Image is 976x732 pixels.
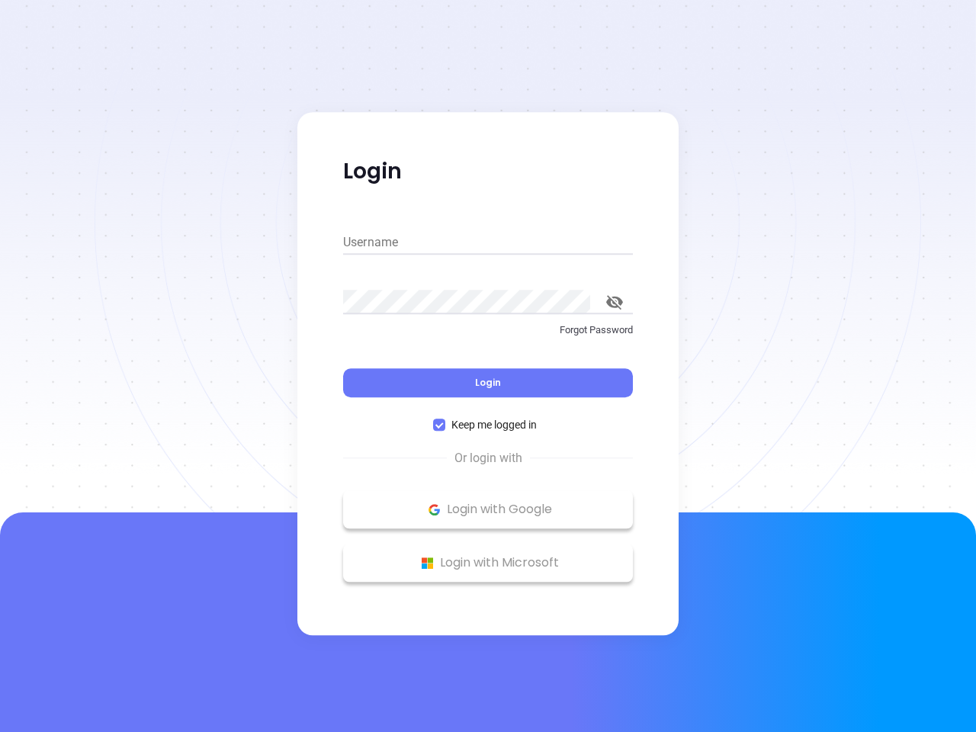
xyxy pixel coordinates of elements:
img: Microsoft Logo [418,554,437,573]
button: toggle password visibility [596,284,633,320]
p: Login with Google [351,498,625,521]
button: Microsoft Logo Login with Microsoft [343,544,633,582]
img: Google Logo [425,500,444,519]
p: Login with Microsoft [351,551,625,574]
a: Forgot Password [343,323,633,350]
p: Login [343,158,633,185]
p: Forgot Password [343,323,633,338]
button: Google Logo Login with Google [343,490,633,528]
button: Login [343,368,633,397]
span: Login [475,376,501,389]
span: Or login with [447,449,530,467]
span: Keep me logged in [445,416,543,433]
